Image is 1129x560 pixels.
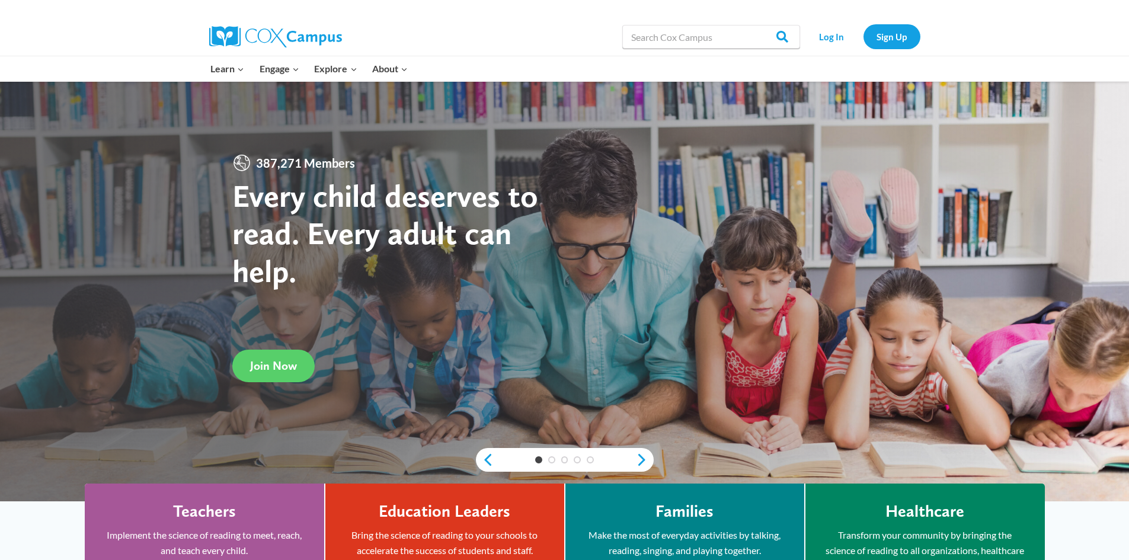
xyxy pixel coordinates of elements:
[209,26,342,47] img: Cox Campus
[476,448,654,472] div: content slider buttons
[372,61,408,76] span: About
[636,453,654,467] a: next
[806,24,920,49] nav: Secondary Navigation
[173,501,236,521] h4: Teachers
[251,153,360,172] span: 387,271 Members
[476,453,494,467] a: previous
[103,527,306,558] p: Implement the science of reading to meet, reach, and teach every child.
[232,350,315,382] a: Join Now
[863,24,920,49] a: Sign Up
[260,61,299,76] span: Engage
[535,456,542,463] a: 1
[885,501,964,521] h4: Healthcare
[210,61,244,76] span: Learn
[561,456,568,463] a: 3
[548,456,555,463] a: 2
[622,25,800,49] input: Search Cox Campus
[587,456,594,463] a: 5
[379,501,510,521] h4: Education Leaders
[314,61,357,76] span: Explore
[806,24,858,49] a: Log In
[574,456,581,463] a: 4
[250,359,297,373] span: Join Now
[583,527,786,558] p: Make the most of everyday activities by talking, reading, singing, and playing together.
[232,177,538,290] strong: Every child deserves to read. Every adult can help.
[203,56,415,81] nav: Primary Navigation
[343,527,546,558] p: Bring the science of reading to your schools to accelerate the success of students and staff.
[655,501,714,521] h4: Families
